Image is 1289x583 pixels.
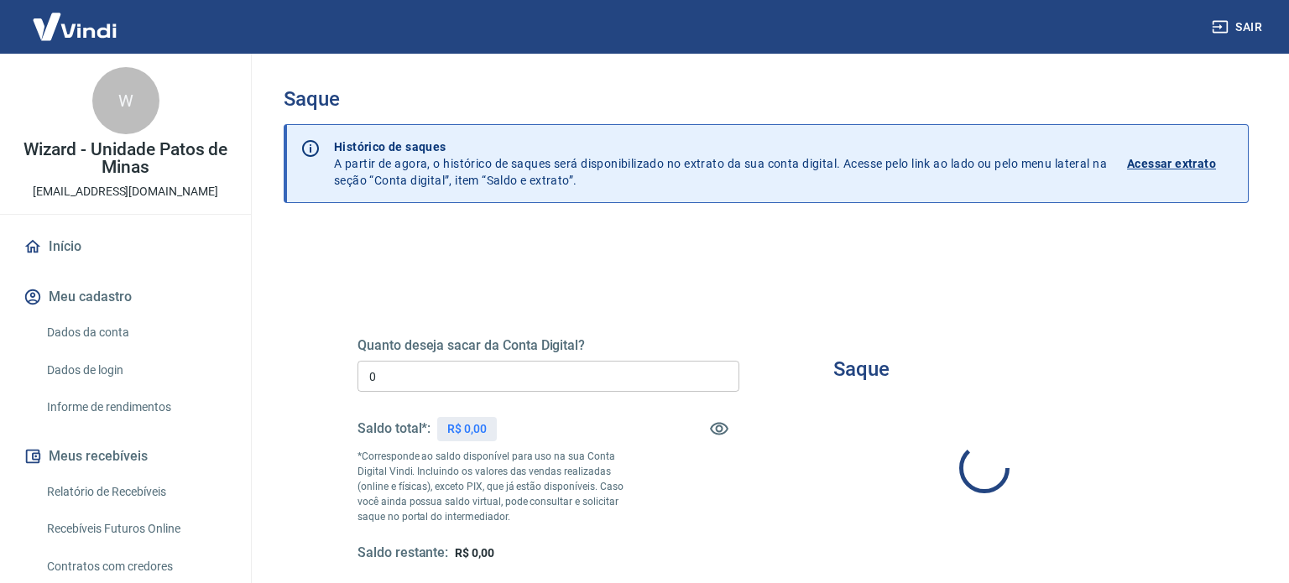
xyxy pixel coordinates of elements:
p: R$ 0,00 [447,420,487,438]
button: Meu cadastro [20,278,231,315]
a: Recebíveis Futuros Online [40,512,231,546]
div: W [92,67,159,134]
p: Histórico de saques [334,138,1107,155]
a: Relatório de Recebíveis [40,475,231,509]
span: R$ 0,00 [455,546,494,560]
a: Dados da conta [40,315,231,350]
h3: Saque [833,357,890,381]
p: Acessar extrato [1127,155,1216,172]
a: Informe de rendimentos [40,390,231,424]
a: Início [20,228,231,265]
h5: Saldo total*: [357,420,431,437]
h5: Quanto deseja sacar da Conta Digital? [357,337,739,354]
p: [EMAIL_ADDRESS][DOMAIN_NAME] [33,183,218,200]
h3: Saque [284,87,1249,111]
p: Wizard - Unidade Patos de Minas [13,141,237,176]
p: A partir de agora, o histórico de saques será disponibilizado no extrato da sua conta digital. Ac... [334,138,1107,189]
a: Dados de login [40,353,231,388]
h5: Saldo restante: [357,544,448,562]
p: *Corresponde ao saldo disponível para uso na sua Conta Digital Vindi. Incluindo os valores das ve... [357,449,644,524]
button: Meus recebíveis [20,438,231,475]
img: Vindi [20,1,129,52]
a: Acessar extrato [1127,138,1234,189]
button: Sair [1208,12,1269,43]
